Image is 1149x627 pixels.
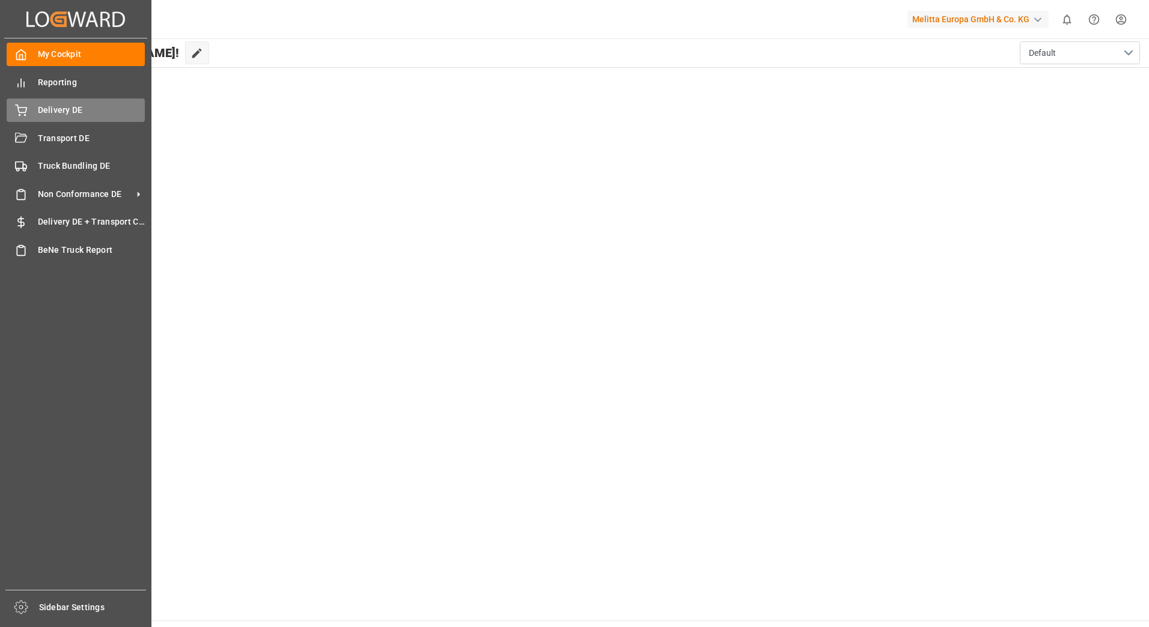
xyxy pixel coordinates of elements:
[39,601,147,614] span: Sidebar Settings
[7,98,145,122] a: Delivery DE
[38,216,145,228] span: Delivery DE + Transport Cost
[7,154,145,178] a: Truck Bundling DE
[1053,6,1080,33] button: show 0 new notifications
[38,188,133,201] span: Non Conformance DE
[38,76,145,89] span: Reporting
[38,104,145,117] span: Delivery DE
[38,244,145,256] span: BeNe Truck Report
[38,160,145,172] span: Truck Bundling DE
[7,210,145,234] a: Delivery DE + Transport Cost
[7,70,145,94] a: Reporting
[50,41,179,64] span: Hello [PERSON_NAME]!
[1029,47,1056,59] span: Default
[7,43,145,66] a: My Cockpit
[907,11,1049,28] div: Melitta Europa GmbH & Co. KG
[38,48,145,61] span: My Cockpit
[38,132,145,145] span: Transport DE
[907,8,1053,31] button: Melitta Europa GmbH & Co. KG
[1020,41,1140,64] button: open menu
[1080,6,1108,33] button: Help Center
[7,238,145,261] a: BeNe Truck Report
[7,126,145,150] a: Transport DE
